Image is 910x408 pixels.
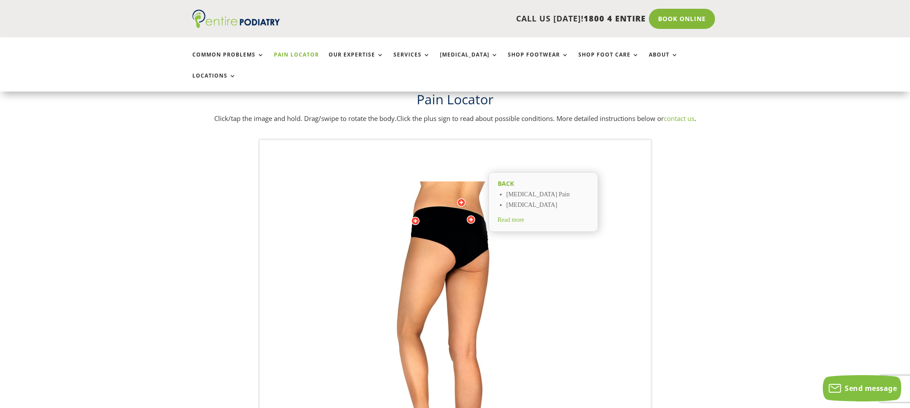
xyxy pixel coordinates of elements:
[649,52,678,71] a: About
[393,52,430,71] a: Services
[498,179,589,188] h2: Back
[584,13,646,24] span: 1800 4 ENTIRE
[508,52,569,71] a: Shop Footwear
[214,114,397,123] span: Click/tap the image and hold. Drag/swipe to rotate the body.
[274,52,319,71] a: Pain Locator
[314,13,646,25] p: CALL US [DATE]!
[498,216,524,223] span: Read more
[578,52,639,71] a: Shop Foot Care
[489,172,598,232] a: Back [MEDICAL_DATA] Pain [MEDICAL_DATA] Read more
[664,114,694,123] a: contact us
[845,383,897,393] span: Send message
[397,114,696,123] span: Click the plus sign to read about possible conditions. More detailed instructions below or .
[440,52,498,71] a: [MEDICAL_DATA]
[192,73,236,92] a: Locations
[192,52,264,71] a: Common Problems
[506,190,589,200] li: [MEDICAL_DATA] Pain
[649,9,715,29] a: Book Online
[192,10,280,28] img: logo (1)
[506,200,589,211] li: [MEDICAL_DATA]
[329,52,384,71] a: Our Expertise
[823,375,901,401] button: Send message
[192,21,280,30] a: Entire Podiatry
[192,90,718,113] h1: Pain Locator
